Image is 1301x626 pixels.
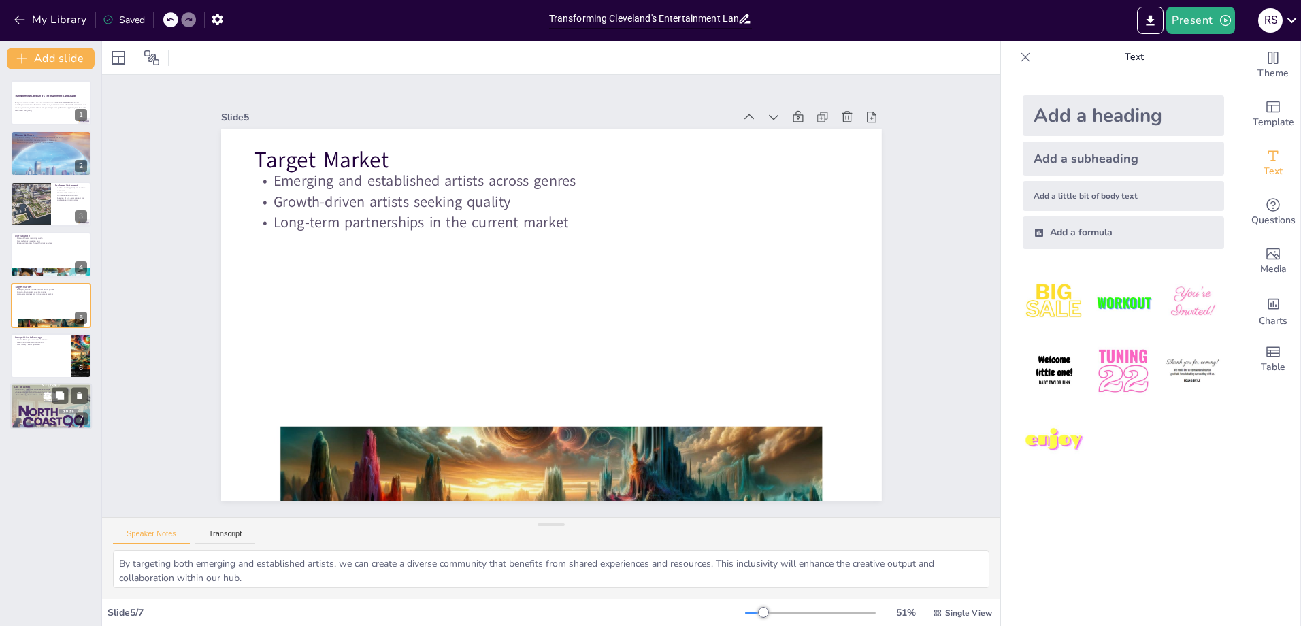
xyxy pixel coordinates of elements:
p: Growth-driven artists seeking quality [278,132,864,276]
p: Establishing a global hub for creative dreams [15,141,87,144]
div: 4 [75,261,87,274]
button: Duplicate Slide [52,388,68,404]
div: Add a little bit of body text [1023,181,1224,211]
button: Export to PowerPoint [1137,7,1164,34]
span: Theme [1257,66,1289,81]
p: State-of-the-art recording studio [15,237,87,240]
p: Emerging and established artists across genres [282,112,868,256]
div: Add a heading [1023,95,1224,136]
input: Insert title [549,9,738,29]
p: Redefining Cleveland’s creative landscape [14,389,88,391]
p: Empowering artists through holistic services [15,242,87,245]
p: Establishing Cleveland as a cultural force [14,394,88,397]
img: 3.jpeg [1161,271,1224,334]
img: 5.jpeg [1091,340,1155,403]
p: Community-centric approach [15,344,67,346]
div: https://cdn.sendsteps.com/images/logo/sendsteps_logo_white.pnghttps://cdn.sendsteps.com/images/lo... [11,232,91,277]
div: Slide 5 [264,46,769,165]
span: Template [1253,115,1294,130]
p: Comprehensive creative hub [15,240,87,242]
span: Text [1264,164,1283,179]
div: https://cdn.sendsteps.com/images/logo/sendsteps_logo_white.pnghttps://cdn.sendsteps.com/images/lo... [11,131,91,176]
div: Change the overall theme [1246,41,1300,90]
div: Slide 5 / 7 [108,606,745,619]
div: https://cdn.sendsteps.com/images/logo/sendsteps_logo_white.pnghttps://cdn.sendsteps.com/images/lo... [11,80,91,125]
button: Delete Slide [71,388,88,404]
div: Add a table [1246,335,1300,384]
p: We aim to transform the entertainment landscape [15,138,87,141]
div: 5 [75,312,87,324]
p: Our Solution [15,234,87,238]
strong: Transforming Cleveland's Entertainment Landscape [15,94,76,97]
div: https://cdn.sendsteps.com/images/logo/sendsteps_logo_white.pnghttps://cdn.sendsteps.com/images/lo... [11,333,91,378]
img: 6.jpeg [1161,340,1224,403]
div: Add ready made slides [1246,90,1300,139]
div: Add charts and graphs [1246,286,1300,335]
div: https://cdn.sendsteps.com/images/logo/sendsteps_logo_white.pnghttps://cdn.sendsteps.com/images/lo... [11,182,91,227]
img: 1.jpeg [1023,271,1086,334]
div: R S [1258,8,1283,33]
p: This presentation outlines the vision and mission of GETOFF ENTERTAINMENT CO., detailing our inno... [15,101,87,109]
div: 7 [76,413,88,425]
button: Speaker Notes [113,529,190,544]
div: 1 [75,109,87,121]
div: Add images, graphics, shapes or video [1246,237,1300,286]
img: 2.jpeg [1091,271,1155,334]
p: Secure and state-of-the-art facility [15,341,67,344]
p: Call to Action [14,385,88,389]
div: Saved [103,14,145,27]
div: Add a formula [1023,216,1224,249]
p: Underserved creatives in a transactional environment [55,191,87,196]
button: R S [1258,7,1283,34]
textarea: By targeting both emerging and established artists, we can create a diverse community that benefi... [113,550,989,588]
p: Generated with [URL] [15,109,87,112]
button: Add slide [7,48,95,69]
button: My Library [10,9,93,31]
p: Text [1036,41,1232,73]
p: Unparalleled professionalism and care [15,338,67,341]
button: Transcript [195,529,256,544]
p: Lack of an integrated, artist-centric ecosystem [55,186,87,191]
p: Target Market [15,284,87,289]
span: Charts [1259,314,1287,329]
img: 4.jpeg [1023,340,1086,403]
span: Position [144,50,160,66]
div: https://cdn.sendsteps.com/images/logo/sendsteps_logo_white.pnghttps://cdn.sendsteps.com/images/lo... [11,283,91,328]
div: Layout [108,47,129,69]
p: Absence of long-term support and professional infrastructure [55,197,87,201]
div: 3 [75,210,87,223]
p: Mission & Vision [15,133,87,137]
p: Competitive Advantage [15,335,67,340]
p: Growth-driven artists seeking quality [15,291,87,293]
span: Single View [945,608,992,619]
div: Add a subheading [1023,142,1224,176]
p: Problem Statement [55,184,87,188]
div: Add text boxes [1246,139,1300,188]
div: 6 [75,362,87,374]
img: 7.jpeg [1023,409,1086,472]
div: Get real-time input from your audience [1246,188,1300,237]
span: Questions [1251,213,1296,228]
span: Table [1261,360,1285,375]
p: [PERSON_NAME]’s next generation of entertainment talent [15,136,87,139]
p: Long-term partnerships in the current market [15,293,87,295]
p: Long-term partnerships in the current market [274,152,859,296]
p: Emerging and established artists across genres [15,288,87,291]
div: 2 [75,160,87,172]
div: 51 % [889,606,922,619]
div: https://cdn.sendsteps.com/images/logo/sendsteps_logo_white.pnghttps://cdn.sendsteps.com/images/lo... [10,384,92,430]
button: Present [1166,7,1234,34]
p: Target Market [286,86,874,240]
span: Media [1260,262,1287,277]
p: Supporting studio build-out and artist programs [14,391,88,394]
